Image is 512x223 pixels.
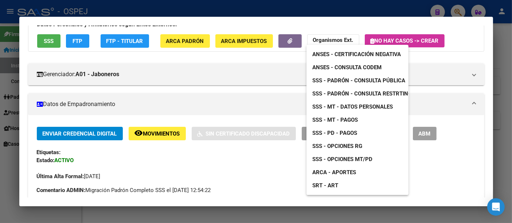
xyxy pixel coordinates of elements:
span: ANSES - Certificación Negativa [312,51,401,58]
span: SSS - PD - Pagos [312,130,357,136]
a: SRT - ART [306,179,409,192]
span: SSS - Padrón - Consulta Pública [312,77,405,84]
a: ANSES - Certificación Negativa [306,48,407,61]
span: SRT - ART [312,182,338,189]
a: ARCA - Aportes [306,166,362,179]
a: SSS - Opciones RG [306,140,368,153]
span: SSS - MT - Datos Personales [312,103,393,110]
div: Open Intercom Messenger [487,198,505,216]
span: SSS - Padrón - Consulta Restrtingida [312,90,421,97]
span: SSS - Opciones MT/PD [312,156,372,163]
a: SSS - Padrón - Consulta Restrtingida [306,87,426,100]
span: SSS - MT - Pagos [312,117,358,123]
span: ANSES - Consulta CODEM [312,64,382,71]
a: SSS - PD - Pagos [306,126,363,140]
a: ANSES - Consulta CODEM [306,61,387,74]
span: SSS - Opciones RG [312,143,362,149]
a: SSS - MT - Datos Personales [306,100,399,113]
span: ARCA - Aportes [312,169,356,176]
a: SSS - MT - Pagos [306,113,364,126]
a: SSS - Padrón - Consulta Pública [306,74,411,87]
a: SSS - Opciones MT/PD [306,153,378,166]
